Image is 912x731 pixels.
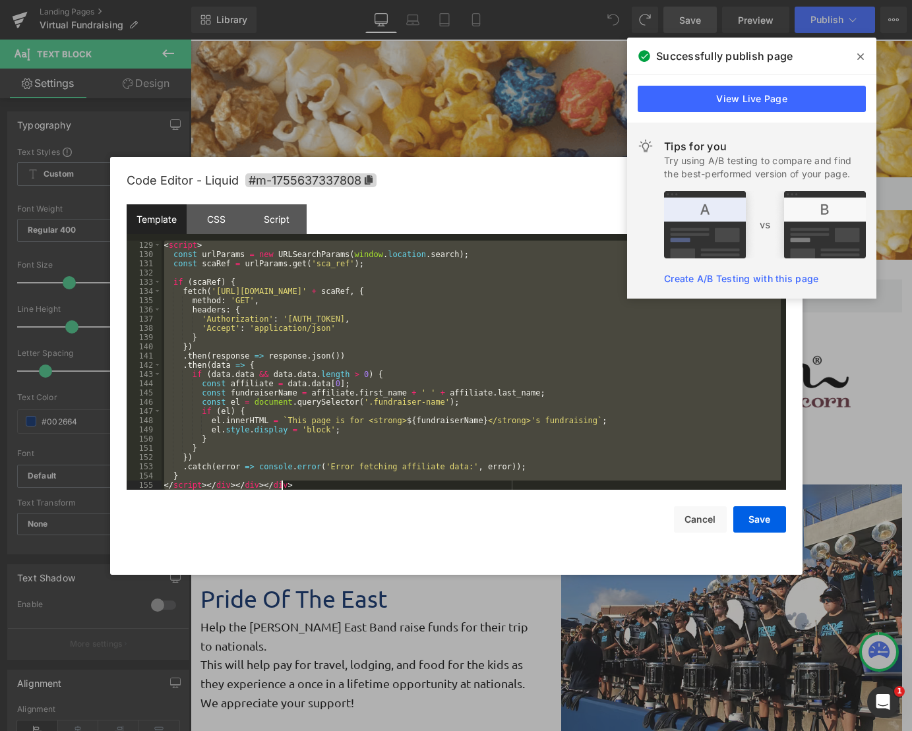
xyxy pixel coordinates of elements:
[127,388,162,397] div: 145
[127,453,162,462] div: 152
[127,173,239,187] span: Code Editor - Liquid
[127,416,162,425] div: 148
[127,379,162,388] div: 144
[127,314,162,324] div: 137
[127,287,162,296] div: 134
[127,471,162,481] div: 154
[127,407,162,416] div: 147
[245,173,377,187] span: Click to copy
[664,273,818,284] a: Create A/B Testing with this page
[664,154,866,181] div: Try using A/B testing to compare and find the best-performed version of your page.
[127,425,162,434] div: 149
[127,444,162,453] div: 151
[10,616,351,654] p: This will help pay for travel, lodging, and food for the kids as they experience a once in a life...
[733,506,786,533] button: Save
[127,462,162,471] div: 153
[127,361,162,370] div: 142
[127,305,162,314] div: 136
[10,540,351,578] p: Pride Of The East
[638,138,654,154] img: light.svg
[127,333,162,342] div: 139
[127,204,187,234] div: Template
[10,673,351,711] p: GO RAIDERS!!!!
[638,86,866,112] a: View Live Page
[10,445,351,540] p: [PERSON_NAME] East Band Fundraiser
[867,686,899,718] iframe: Intercom live chat
[10,578,351,616] p: Help the [PERSON_NAME] East Band raise funds for their trip to nationals.
[674,506,727,533] button: Cancel
[127,324,162,333] div: 138
[127,351,162,361] div: 141
[127,370,162,379] div: 143
[10,654,351,673] p: We appreciate your support!
[127,259,162,268] div: 131
[187,204,247,234] div: CSS
[127,342,162,351] div: 140
[127,296,162,305] div: 135
[656,48,793,64] span: Successfully publish page
[664,191,866,258] img: tip.png
[127,397,162,407] div: 146
[127,250,162,259] div: 130
[127,241,162,250] div: 129
[127,278,162,287] div: 133
[127,481,162,490] div: 155
[247,204,307,234] div: Script
[894,686,905,697] span: 1
[127,434,162,444] div: 150
[127,268,162,278] div: 132
[664,138,866,154] div: Tips for you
